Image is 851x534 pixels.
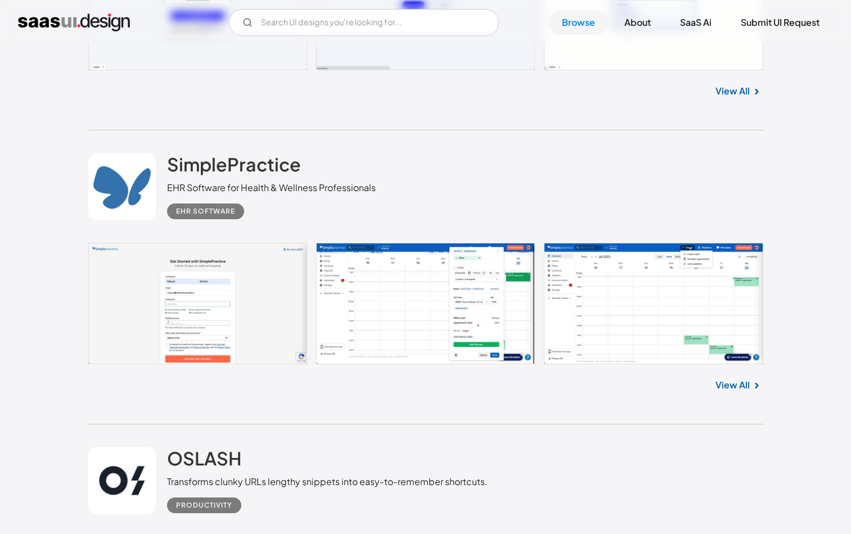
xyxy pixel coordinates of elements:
h2: OSLASH [167,447,241,469]
a: SimplePractice [167,153,301,181]
div: Transforms clunky URLs lengthy snippets into easy-to-remember shortcuts. [167,475,488,488]
a: OSLASH [167,447,241,475]
a: SaaS Ai [667,10,725,35]
a: About [611,10,664,35]
a: View All [715,84,750,98]
a: Browse [548,10,609,35]
a: Submit UI Request [727,10,833,35]
a: home [18,13,130,31]
div: Productivity [176,499,232,512]
form: Email Form [229,9,499,36]
div: EHR Software [176,205,235,218]
a: View All [715,378,750,392]
h2: SimplePractice [167,153,301,175]
input: Search UI designs you're looking for... [229,9,499,36]
div: EHR Software for Health & Wellness Professionals [167,181,376,194]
